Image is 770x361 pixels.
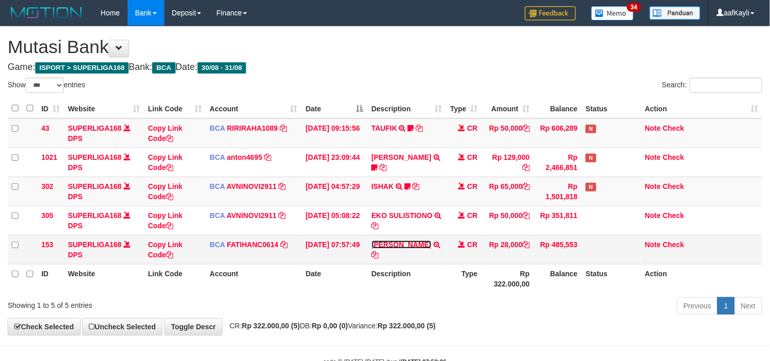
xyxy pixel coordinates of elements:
a: RIRIRAHA1089 [227,124,278,132]
a: Uncheck Selected [82,318,162,335]
span: CR [467,182,477,190]
a: Copy AVNINOVI2911 to clipboard [279,211,286,220]
th: Amount: activate to sort column ascending [482,99,534,118]
span: 302 [41,182,53,190]
a: SUPERLIGA168 [68,124,122,132]
td: Rp 2,466,851 [534,148,582,177]
td: Rp 485,553 [534,235,582,264]
th: Balance [534,264,582,293]
td: Rp 50,000 [482,206,534,235]
a: Check [663,153,684,161]
th: Account [206,264,302,293]
td: [DATE] 23:09:44 [302,148,368,177]
td: DPS [64,206,144,235]
td: Rp 65,000 [482,177,534,206]
a: EKO SULISTIONO [372,211,433,220]
a: Copy anton4695 to clipboard [264,153,272,161]
a: Copy Rp 50,000 to clipboard [522,211,530,220]
span: CR [467,153,477,161]
td: Rp 606,289 [534,118,582,148]
a: Toggle Descr [164,318,223,335]
a: Copy Rp 129,000 to clipboard [522,163,530,172]
td: Rp 129,000 [482,148,534,177]
a: Check [663,240,684,249]
td: DPS [64,118,144,148]
span: Has Note [586,125,596,133]
img: panduan.png [649,6,701,20]
select: Showentries [26,78,64,93]
th: Action [641,264,762,293]
th: Date: activate to sort column descending [302,99,368,118]
a: [PERSON_NAME] [372,153,431,161]
a: Check [663,182,684,190]
span: 305 [41,211,53,220]
a: Copy Link Code [148,153,183,172]
a: Copy RUDI KOMARA to clipboard [372,251,379,259]
a: Check [663,211,684,220]
span: Has Note [586,154,596,162]
a: SUPERLIGA168 [68,153,122,161]
a: Copy RIRIRAHA1089 to clipboard [280,124,287,132]
span: 153 [41,240,53,249]
strong: Rp 0,00 (0) [312,322,348,330]
span: 34 [627,3,641,12]
td: Rp 351,811 [534,206,582,235]
img: Feedback.jpg [525,6,576,20]
a: Copy Link Code [148,124,183,142]
th: Website: activate to sort column ascending [64,99,144,118]
a: SUPERLIGA168 [68,240,122,249]
span: BCA [210,153,225,161]
span: BCA [210,240,225,249]
th: Action: activate to sort column ascending [641,99,762,118]
a: SUPERLIGA168 [68,211,122,220]
th: Date [302,264,368,293]
a: FATIHANC0614 [227,240,278,249]
a: TAUFIK [372,124,397,132]
a: Copy FATIHANC0614 to clipboard [280,240,287,249]
td: DPS [64,177,144,206]
span: Has Note [586,183,596,191]
td: [DATE] 05:08:22 [302,206,368,235]
a: ISHAK [372,182,394,190]
a: AVNINOVI2911 [227,211,277,220]
td: Rp 50,000 [482,118,534,148]
img: MOTION_logo.png [8,5,85,20]
a: 1 [717,297,735,315]
strong: Rp 322.000,00 (5) [242,322,300,330]
th: Status [582,99,641,118]
span: 30/08 - 31/08 [198,62,247,74]
td: [DATE] 07:57:49 [302,235,368,264]
span: BCA [210,182,225,190]
input: Search: [690,78,762,93]
a: Previous [677,297,718,315]
span: ISPORT > SUPERLIGA168 [35,62,129,74]
a: Next [734,297,762,315]
td: DPS [64,148,144,177]
a: Note [645,211,661,220]
a: Note [645,182,661,190]
a: Copy Link Code [148,240,183,259]
td: Rp 28,000 [482,235,534,264]
div: Showing 1 to 5 of 5 entries [8,296,313,310]
label: Show entries [8,78,85,93]
th: ID [37,264,64,293]
th: Description [368,264,446,293]
a: Copy Rp 28,000 to clipboard [522,240,530,249]
a: AVNINOVI2911 [227,182,277,190]
th: Link Code: activate to sort column ascending [144,99,206,118]
th: Account: activate to sort column ascending [206,99,302,118]
td: [DATE] 04:57:29 [302,177,368,206]
td: DPS [64,235,144,264]
span: CR [467,211,477,220]
a: Copy Link Code [148,182,183,201]
a: anton4695 [227,153,262,161]
label: Search: [662,78,762,93]
a: Copy Rp 65,000 to clipboard [522,182,530,190]
a: Copy TAUFIK to clipboard [416,124,423,132]
span: CR [467,240,477,249]
th: Description: activate to sort column ascending [368,99,446,118]
a: Note [645,153,661,161]
a: Note [645,240,661,249]
th: Type: activate to sort column ascending [446,99,482,118]
span: BCA [152,62,175,74]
